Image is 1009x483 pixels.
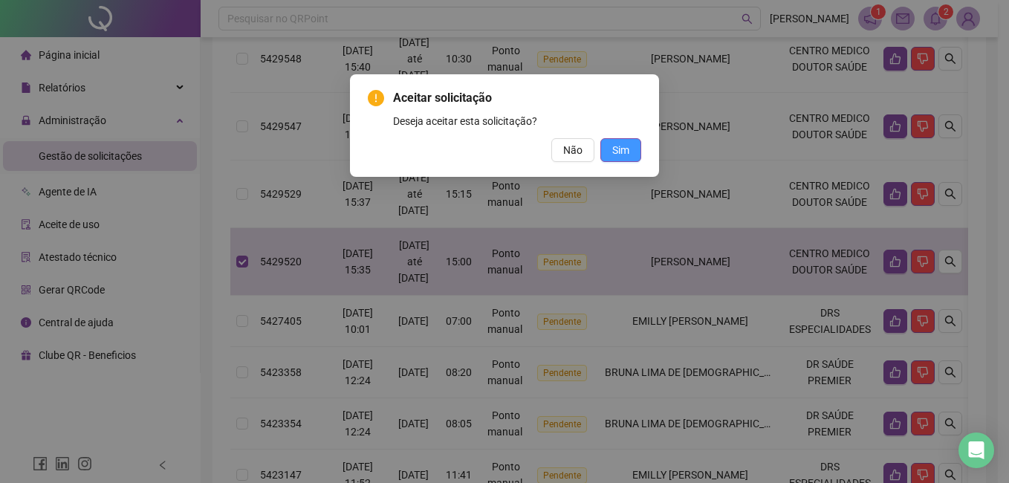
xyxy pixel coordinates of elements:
span: Aceitar solicitação [393,89,641,107]
span: exclamation-circle [368,90,384,106]
span: Sim [612,142,629,158]
span: Não [563,142,583,158]
div: Deseja aceitar esta solicitação? [393,113,641,129]
button: Sim [600,138,641,162]
div: Open Intercom Messenger [958,432,994,468]
button: Não [551,138,594,162]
